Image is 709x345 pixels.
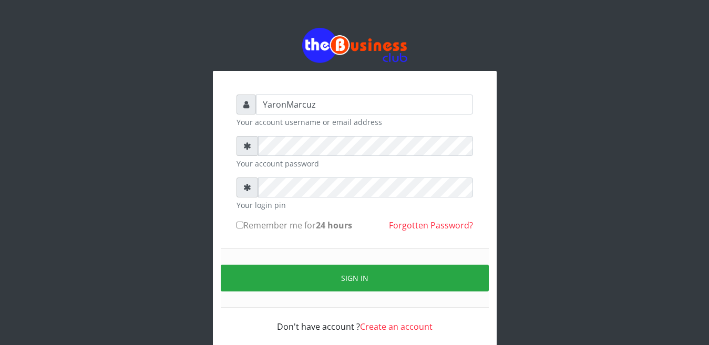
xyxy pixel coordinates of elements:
[237,200,473,211] small: Your login pin
[360,321,433,332] a: Create an account
[237,158,473,169] small: Your account password
[389,219,473,231] a: Forgotten Password?
[237,222,243,228] input: Remember me for24 hours
[316,219,352,231] b: 24 hours
[237,117,473,128] small: Your account username or email address
[256,95,473,114] input: Username or email address
[221,265,489,291] button: Sign in
[237,219,352,232] label: Remember me for
[237,308,473,333] div: Don't have account ?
